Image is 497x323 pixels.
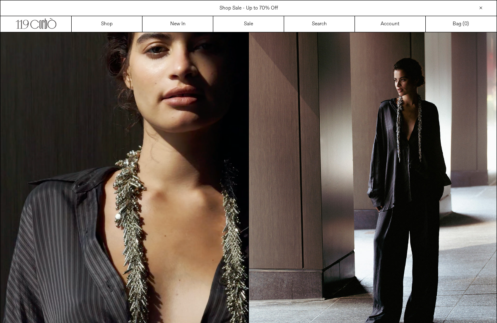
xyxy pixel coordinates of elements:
a: Bag () [426,16,497,32]
a: Sale [213,16,284,32]
span: ) [464,20,469,28]
span: 0 [464,21,467,27]
a: New In [142,16,213,32]
a: Shop Sale - Up to 70% Off [220,5,278,12]
a: Search [284,16,355,32]
a: Account [355,16,426,32]
a: Shop [72,16,142,32]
